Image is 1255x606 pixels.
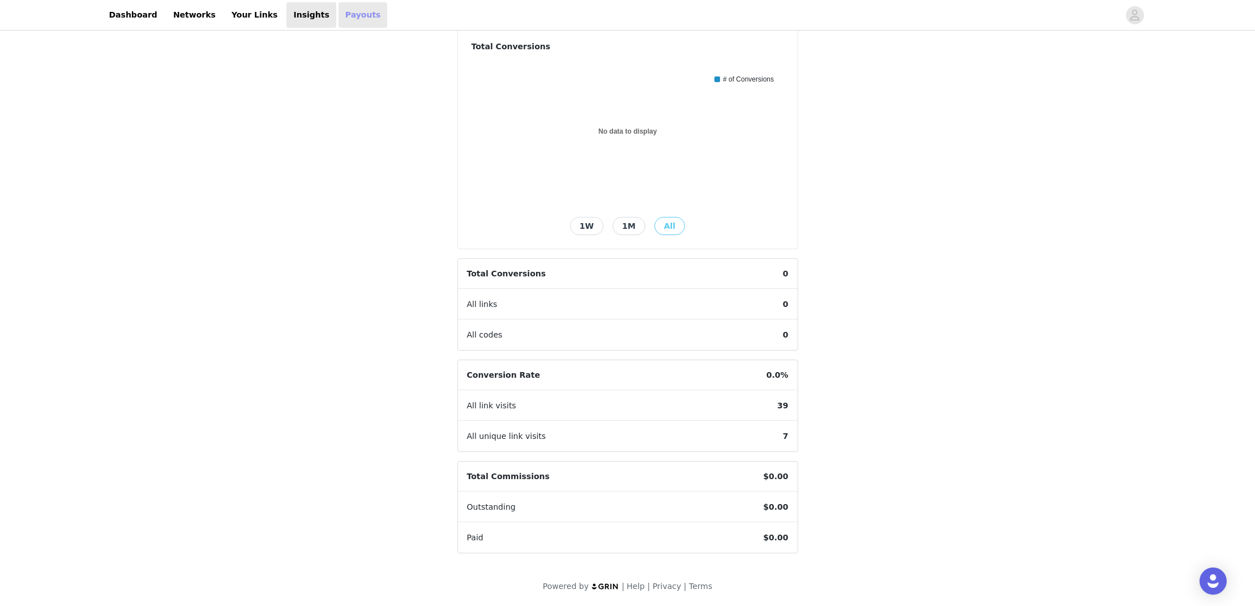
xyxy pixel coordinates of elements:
span: 0.0% [757,360,798,390]
span: | [684,582,687,591]
span: 0 [774,289,798,319]
a: Terms [689,582,712,591]
a: Insights [286,2,336,28]
span: $0.00 [754,523,797,553]
a: Help [627,582,645,591]
span: 39 [768,391,797,421]
span: 0 [774,259,798,289]
span: Paid [458,523,492,553]
span: All unique link visits [458,421,555,451]
a: Networks [166,2,222,28]
span: All link visits [458,391,525,421]
a: Privacy [653,582,682,591]
span: Total Commissions [458,462,559,492]
button: 1M [612,217,645,235]
span: | [622,582,624,591]
div: avatar [1129,6,1140,24]
button: 1W [570,217,603,235]
a: Payouts [339,2,388,28]
img: logo [591,583,619,590]
text: No data to display [598,127,657,135]
span: Outstanding [458,492,525,522]
a: Your Links [225,2,285,28]
span: 0 [774,320,798,350]
span: $0.00 [754,492,797,522]
span: All links [458,289,507,319]
a: Dashboard [102,2,164,28]
span: Total Conversions [458,259,555,289]
button: All [654,217,685,235]
div: Open Intercom Messenger [1200,567,1227,595]
text: # of Conversions [723,75,774,83]
span: $0.00 [754,462,797,492]
span: All codes [458,320,512,350]
h4: Total Conversions [472,41,784,53]
span: Powered by [543,582,589,591]
span: 7 [774,421,798,451]
span: Conversion Rate [458,360,549,390]
span: | [647,582,650,591]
